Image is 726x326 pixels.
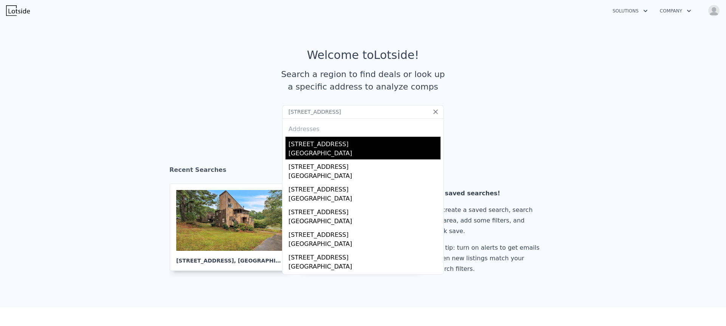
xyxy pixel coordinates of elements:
div: [GEOGRAPHIC_DATA] [289,262,441,273]
div: [STREET_ADDRESS] [289,205,441,217]
div: Recent Searches [169,159,557,184]
div: [GEOGRAPHIC_DATA] [289,217,441,227]
div: [STREET_ADDRESS] [289,227,441,239]
div: Addresses [285,119,441,137]
div: No saved searches! [434,188,543,199]
div: [GEOGRAPHIC_DATA] [289,239,441,250]
div: [GEOGRAPHIC_DATA] [289,194,441,205]
button: Company [654,4,697,18]
div: [GEOGRAPHIC_DATA] [289,171,441,182]
div: [STREET_ADDRESS] [289,273,441,285]
div: Pro tip: turn on alerts to get emails when new listings match your search filters. [434,243,543,274]
div: [STREET_ADDRESS] [289,250,441,262]
div: [STREET_ADDRESS] [289,137,441,149]
button: Solutions [607,4,654,18]
img: avatar [708,5,720,17]
a: [STREET_ADDRESS], [GEOGRAPHIC_DATA] [170,184,297,271]
div: [STREET_ADDRESS] [289,182,441,194]
div: [STREET_ADDRESS] [289,159,441,171]
div: Welcome to Lotside ! [307,48,419,62]
input: Search an address or region... [282,105,444,119]
div: [STREET_ADDRESS] , [GEOGRAPHIC_DATA] [176,251,284,264]
div: [GEOGRAPHIC_DATA] [289,149,441,159]
div: Search a region to find deals or look up a specific address to analyze comps [278,68,448,93]
div: To create a saved search, search an area, add some filters, and click save. [434,205,543,236]
img: Lotside [6,5,30,16]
